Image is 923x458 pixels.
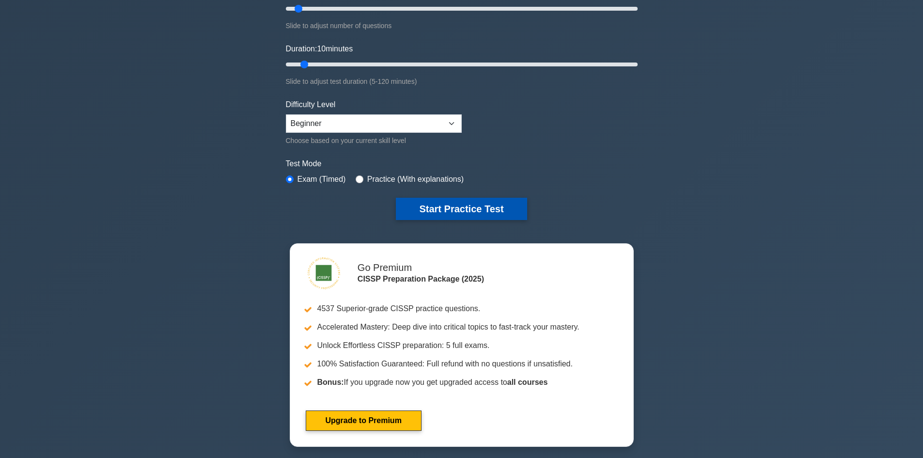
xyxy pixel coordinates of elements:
[286,99,336,111] label: Difficulty Level
[317,45,326,53] span: 10
[286,158,638,170] label: Test Mode
[286,43,353,55] label: Duration: minutes
[286,20,638,32] div: Slide to adjust number of questions
[306,411,422,431] a: Upgrade to Premium
[286,135,462,146] div: Choose based on your current skill level
[367,174,464,185] label: Practice (With explanations)
[396,198,527,220] button: Start Practice Test
[297,174,346,185] label: Exam (Timed)
[286,76,638,87] div: Slide to adjust test duration (5-120 minutes)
